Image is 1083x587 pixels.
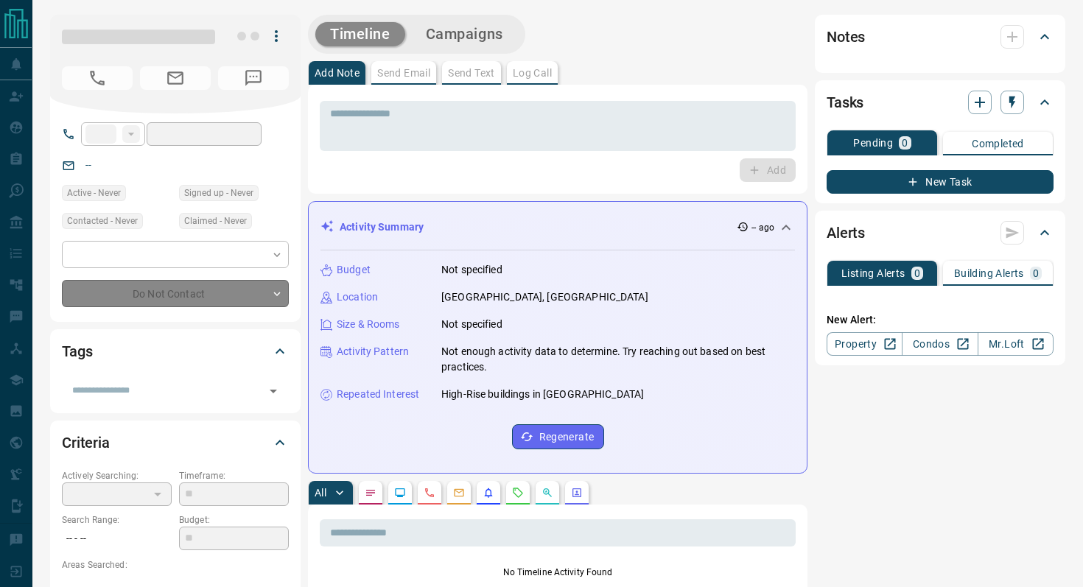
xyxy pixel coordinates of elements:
div: Notes [827,19,1054,55]
p: Not enough activity data to determine. Try reaching out based on best practices. [441,344,795,375]
div: Do Not Contact [62,280,289,307]
h2: Alerts [827,221,865,245]
p: [GEOGRAPHIC_DATA], [GEOGRAPHIC_DATA] [441,289,648,305]
p: Not specified [441,317,502,332]
h2: Notes [827,25,865,49]
p: New Alert: [827,312,1054,328]
div: Criteria [62,425,289,460]
p: -- - -- [62,527,172,551]
button: Regenerate [512,424,604,449]
h2: Criteria [62,431,110,454]
span: No Number [218,66,289,90]
div: Activity Summary-- ago [320,214,795,241]
p: Activity Pattern [337,344,409,359]
p: Size & Rooms [337,317,400,332]
p: Location [337,289,378,305]
svg: Emails [453,487,465,499]
p: Repeated Interest [337,387,419,402]
p: Areas Searched: [62,558,289,572]
p: Budget: [179,513,289,527]
p: Not specified [441,262,502,278]
p: High-Rise buildings in [GEOGRAPHIC_DATA] [441,387,644,402]
div: Tags [62,334,289,369]
p: Budget [337,262,371,278]
p: Building Alerts [954,268,1024,278]
p: Pending [853,138,893,148]
h2: Tasks [827,91,863,114]
button: New Task [827,170,1054,194]
h2: Tags [62,340,92,363]
p: Actively Searching: [62,469,172,482]
p: Search Range: [62,513,172,527]
p: Timeframe: [179,469,289,482]
span: Signed up - Never [184,186,253,200]
span: Contacted - Never [67,214,138,228]
p: 0 [1033,268,1039,278]
a: Condos [902,332,978,356]
a: -- [85,159,91,171]
button: Timeline [315,22,405,46]
svg: Notes [365,487,376,499]
span: Claimed - Never [184,214,247,228]
p: Activity Summary [340,219,424,235]
a: Mr.Loft [978,332,1054,356]
div: Tasks [827,85,1054,120]
span: No Number [62,66,133,90]
span: No Email [140,66,211,90]
button: Open [263,381,284,401]
svg: Lead Browsing Activity [394,487,406,499]
p: -- ago [751,221,774,234]
div: Alerts [827,215,1054,250]
p: Listing Alerts [841,268,905,278]
p: 0 [902,138,908,148]
svg: Requests [512,487,524,499]
svg: Listing Alerts [483,487,494,499]
svg: Opportunities [541,487,553,499]
p: Add Note [315,68,360,78]
svg: Agent Actions [571,487,583,499]
p: All [315,488,326,498]
p: No Timeline Activity Found [320,566,796,579]
span: Active - Never [67,186,121,200]
svg: Calls [424,487,435,499]
p: 0 [914,268,920,278]
p: Completed [972,138,1024,149]
button: Campaigns [411,22,518,46]
a: Property [827,332,902,356]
